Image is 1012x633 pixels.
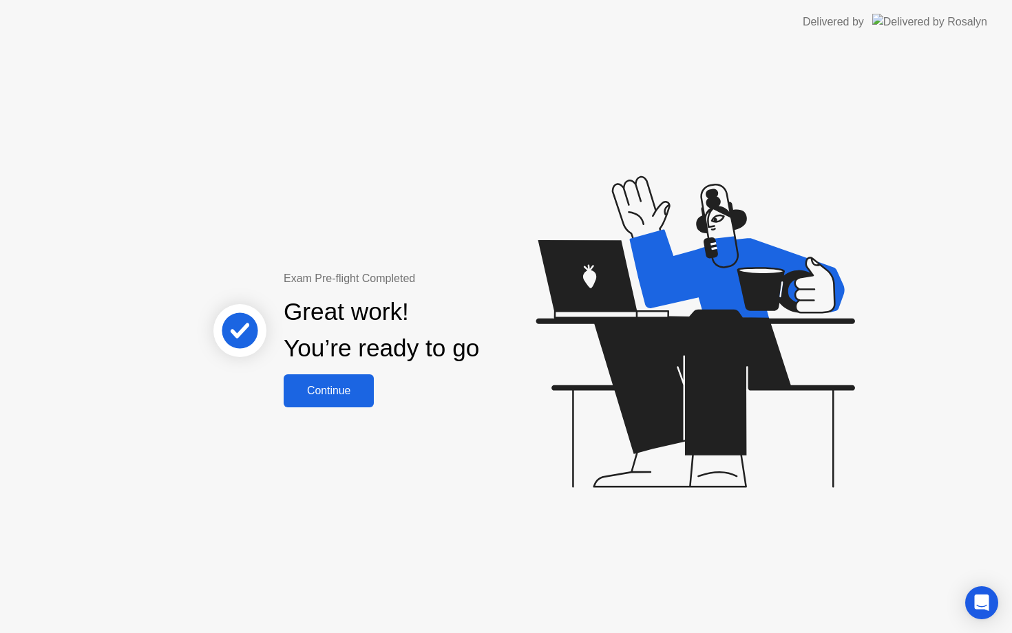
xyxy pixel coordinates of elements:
[284,270,568,287] div: Exam Pre-flight Completed
[288,385,370,397] div: Continue
[803,14,864,30] div: Delivered by
[872,14,987,30] img: Delivered by Rosalyn
[284,374,374,407] button: Continue
[284,294,479,367] div: Great work! You’re ready to go
[965,586,998,619] div: Open Intercom Messenger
